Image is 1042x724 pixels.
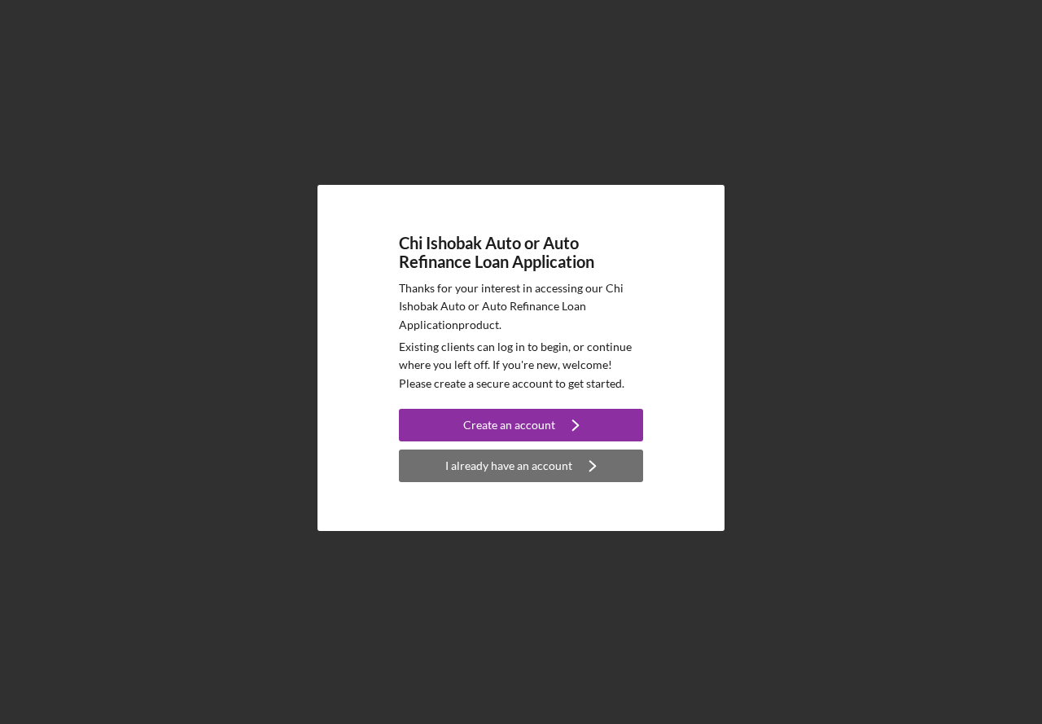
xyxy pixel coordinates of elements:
div: Create an account [463,409,555,441]
h4: Chi Ishobak Auto or Auto Refinance Loan Application [399,234,643,271]
p: Thanks for your interest in accessing our Chi Ishobak Auto or Auto Refinance Loan Application pro... [399,279,643,334]
button: I already have an account [399,450,643,482]
p: Existing clients can log in to begin, or continue where you left off. If you're new, welcome! Ple... [399,338,643,393]
a: Create an account [399,409,643,445]
div: I already have an account [445,450,572,482]
button: Create an account [399,409,643,441]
